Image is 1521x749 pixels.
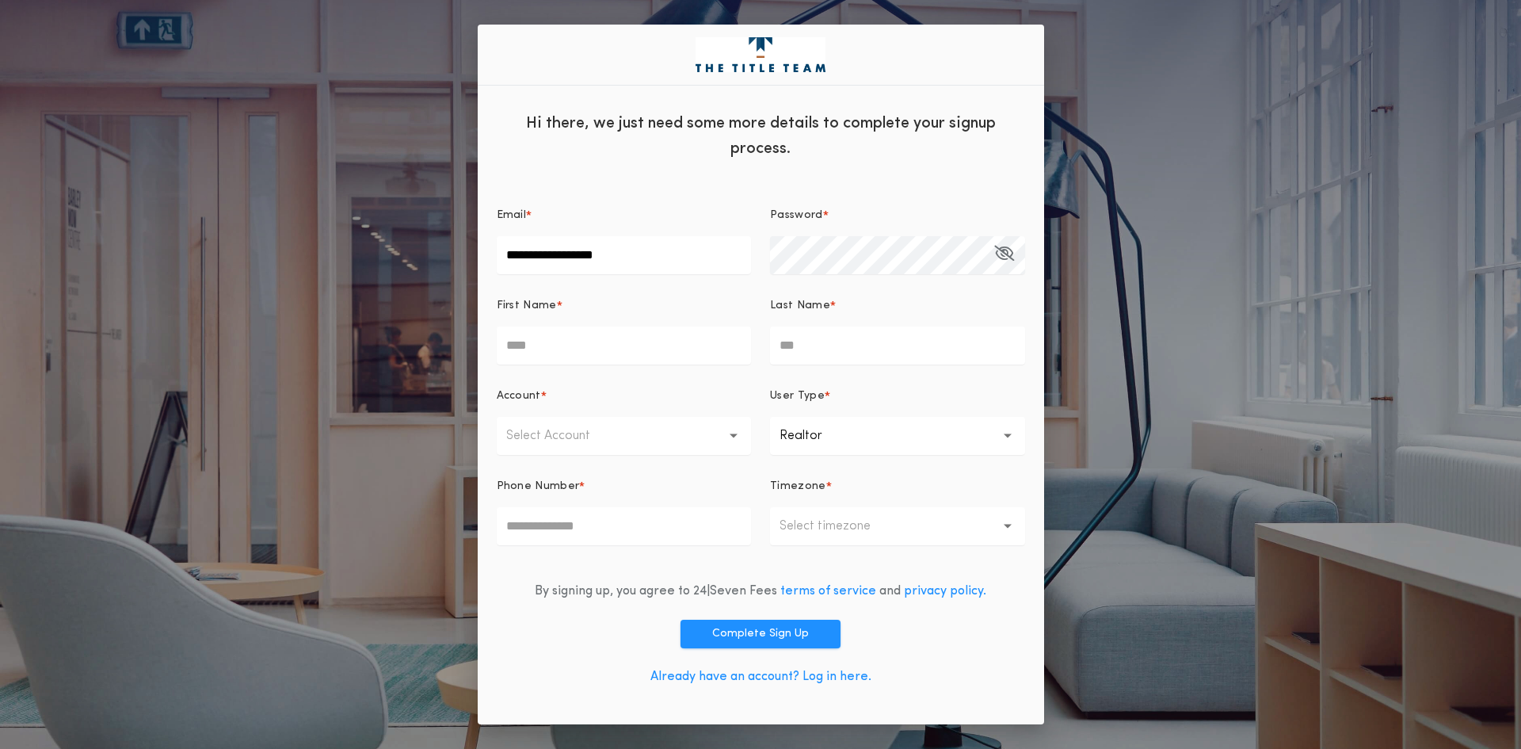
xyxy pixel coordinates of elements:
p: Select Account [506,426,616,445]
div: Hi there, we just need some more details to complete your signup process. [478,98,1044,170]
p: Realtor [780,426,848,445]
p: User Type [770,388,825,404]
a: terms of service [780,585,876,598]
p: Email [497,208,527,224]
p: First Name [497,298,557,314]
input: Password* [770,236,1025,274]
button: Complete Sign Up [680,620,841,648]
p: Last Name [770,298,830,314]
a: privacy policy. [904,585,986,598]
p: Password [770,208,823,224]
div: By signing up, you agree to 24|Seven Fees and [535,582,986,601]
p: Select timezone [780,517,896,536]
p: Timezone [770,479,826,495]
img: logo [696,37,825,72]
button: Select Account [497,417,752,455]
a: Already have an account? Log in here. [650,671,871,683]
p: Phone Number [497,479,580,495]
button: Select timezone [770,507,1025,545]
button: Realtor [770,417,1025,455]
input: Email* [497,236,752,274]
input: Phone Number* [497,507,752,545]
p: Account [497,388,541,404]
button: Password* [994,236,1014,274]
input: First Name* [497,327,752,365]
input: Last Name* [770,327,1025,365]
